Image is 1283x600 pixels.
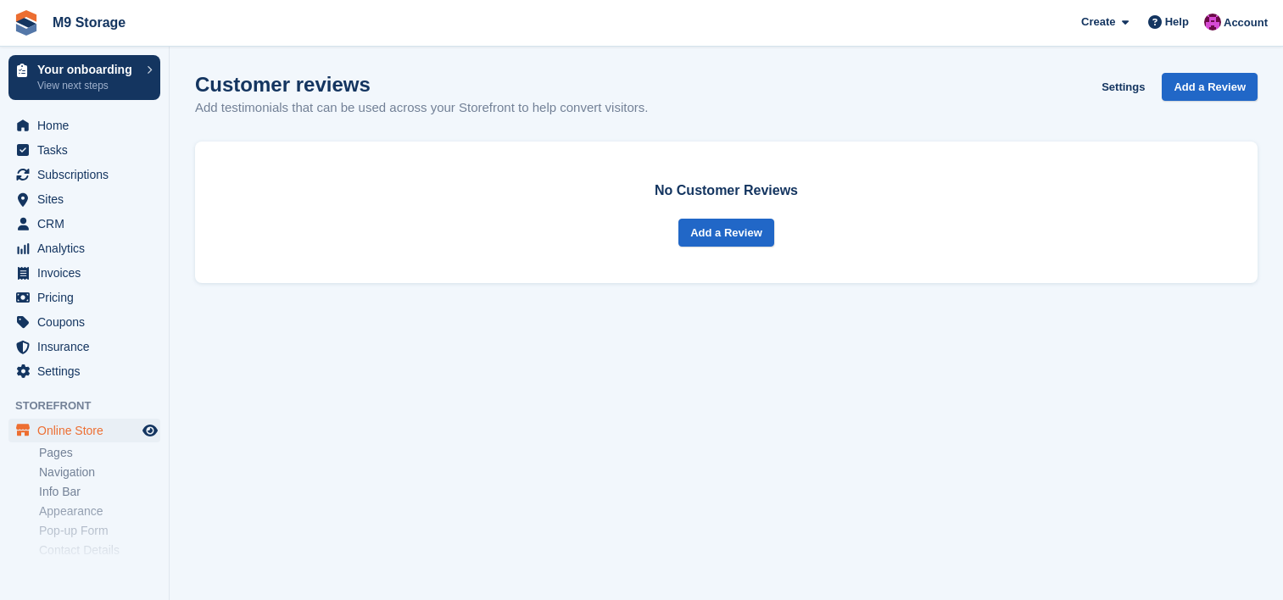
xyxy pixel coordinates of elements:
[37,163,139,186] span: Subscriptions
[8,359,160,383] a: menu
[1224,14,1268,31] span: Account
[195,73,648,96] h1: Customer reviews
[1174,79,1246,96] span: Add a Review
[37,261,139,285] span: Invoices
[8,138,160,162] a: menu
[39,542,160,558] a: Contact Details
[37,286,139,309] span: Pricing
[15,397,169,414] span: Storefront
[37,187,139,211] span: Sites
[39,523,160,539] a: Pop-up Form
[37,114,139,137] span: Home
[215,183,1237,198] div: No Customer Reviews
[37,419,139,442] span: Online Store
[14,10,39,36] img: stora-icon-8386f47178a22dfd0bd8f6a31ec36ba5ce8667c1dd55bd0f319d3a0aa187defe.svg
[39,445,160,461] a: Pages
[195,98,648,118] p: Add testimonials that can be used across your Storefront to help convert visitors.
[39,484,160,500] a: Info Bar
[39,464,160,481] a: Navigation
[8,286,160,309] a: menu
[8,310,160,334] a: menu
[8,236,160,260] a: menu
[37,310,139,334] span: Coupons
[8,419,160,442] a: menu
[8,212,160,236] a: menu
[46,8,132,36] a: M9 Storage
[37,359,139,383] span: Settings
[39,503,160,519] a: Appearance
[1204,14,1221,31] img: John Doyle
[37,335,139,358] span: Insurance
[1081,14,1115,31] span: Create
[8,163,160,186] a: menu
[8,55,160,100] a: Your onboarding View next steps
[8,187,160,211] a: menu
[1162,73,1258,101] a: Add a Review
[1095,73,1152,101] a: Settings
[37,78,138,93] p: View next steps
[37,138,139,162] span: Tasks
[39,562,160,578] a: Reviews
[1165,14,1189,31] span: Help
[140,420,160,441] a: Preview store
[37,212,139,236] span: CRM
[37,64,138,75] p: Your onboarding
[690,225,762,242] span: Add a Review
[37,236,139,260] span: Analytics
[8,335,160,358] a: menu
[678,219,774,247] a: Add a Review
[8,261,160,285] a: menu
[8,114,160,137] a: menu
